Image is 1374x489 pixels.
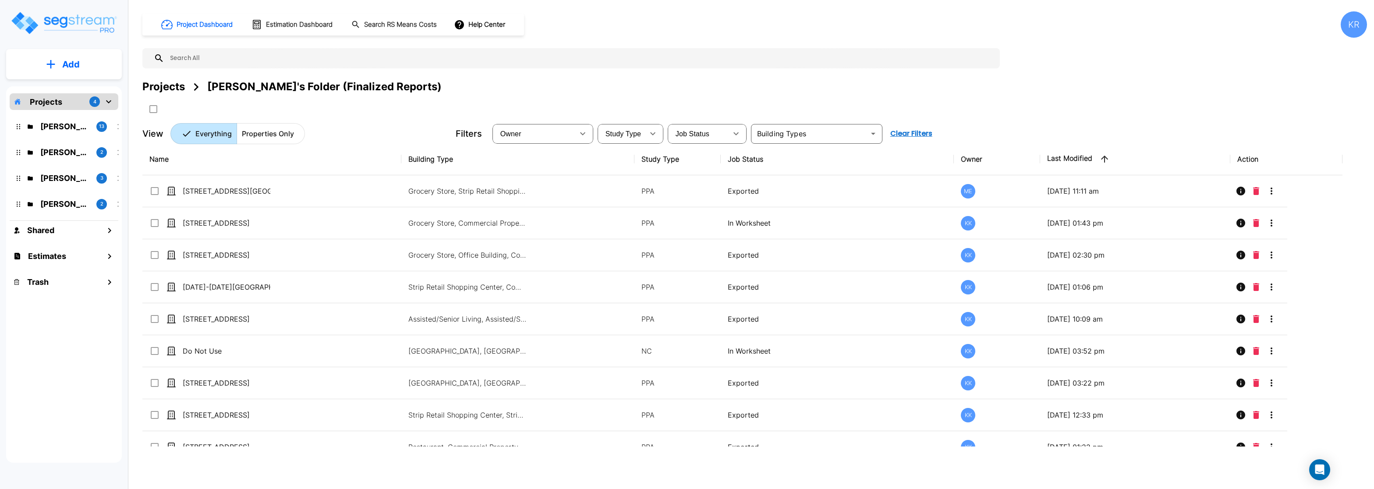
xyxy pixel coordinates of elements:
button: Delete [1250,214,1263,232]
p: [STREET_ADDRESS] [183,378,270,388]
p: 4 [93,98,96,106]
p: Properties Only [242,128,294,139]
p: PPA [641,250,714,260]
button: More-Options [1263,214,1280,232]
p: [DATE] 01:43 pm [1047,218,1223,228]
button: Help Center [452,16,509,33]
p: Everything [195,128,232,139]
button: More-Options [1263,438,1280,456]
p: Grocery Store, Strip Retail Shopping Center, Commercial Property Site, Commercial Property Site [408,186,527,196]
button: Delete [1250,406,1263,424]
div: Select [599,121,644,146]
button: Delete [1250,182,1263,200]
p: Kristina's Folder (Finalized Reports) [40,120,89,132]
p: [STREET_ADDRESS] [183,250,270,260]
h1: Trash [27,276,49,288]
button: Delete [1250,342,1263,360]
button: Delete [1250,374,1263,392]
button: More-Options [1263,342,1280,360]
button: Everything [170,123,237,144]
div: KR [1341,11,1367,38]
p: [STREET_ADDRESS] [183,218,270,228]
div: KK [961,408,975,422]
p: Grocery Store, Office Building, Commercial Property Site [408,250,527,260]
p: [GEOGRAPHIC_DATA], [GEOGRAPHIC_DATA] [408,378,527,388]
div: KK [961,344,975,358]
p: PPA [641,314,714,324]
div: KK [961,216,975,230]
p: In Worksheet [728,346,947,356]
button: More-Options [1263,406,1280,424]
p: [DATE]-[DATE][GEOGRAPHIC_DATA] [183,282,270,292]
p: [STREET_ADDRESS] [183,410,270,420]
th: Job Status [721,143,954,175]
p: Exported [728,282,947,292]
button: Properties Only [237,123,305,144]
p: Strip Retail Shopping Center, Commercial Property Site [408,282,527,292]
div: KK [961,440,975,454]
p: 2 [100,149,103,156]
p: [GEOGRAPHIC_DATA], [GEOGRAPHIC_DATA] [408,346,527,356]
p: [STREET_ADDRESS][GEOGRAPHIC_DATA][STREET_ADDRESS] [183,186,270,196]
h1: Project Dashboard [177,20,233,30]
button: More-Options [1263,374,1280,392]
button: Estimation Dashboard [248,15,337,34]
p: Restaurant, Commercial Property Site [408,442,527,452]
p: 2 [100,200,103,208]
p: Exported [728,378,947,388]
button: Add [6,52,122,77]
div: KK [961,280,975,294]
p: PPA [641,218,714,228]
p: Karina's Folder [40,146,89,158]
p: [DATE] 02:30 pm [1047,250,1223,260]
div: ME [961,184,975,198]
div: KK [961,312,975,326]
p: [DATE] 10:09 am [1047,314,1223,324]
button: More-Options [1263,246,1280,264]
button: Info [1232,214,1250,232]
p: Projects [30,96,62,108]
button: Info [1232,246,1250,264]
div: Select [494,121,574,146]
button: Info [1232,342,1250,360]
p: 13 [99,123,104,130]
p: Grocery Store, Commercial Property Site [408,218,527,228]
p: Jon's Folder [40,172,89,184]
p: PPA [641,378,714,388]
p: Filters [456,127,482,140]
p: PPA [641,410,714,420]
th: Action [1230,143,1342,175]
h1: Estimates [28,250,66,262]
p: NC [641,346,714,356]
p: 3 [100,174,103,182]
button: Project Dashboard [158,15,237,34]
button: Info [1232,278,1250,296]
p: Exported [728,442,947,452]
p: [DATE] 03:52 pm [1047,346,1223,356]
span: Owner [500,130,521,138]
p: [DATE] 01:06 pm [1047,282,1223,292]
button: More-Options [1263,310,1280,328]
div: Platform [170,123,305,144]
p: [STREET_ADDRESS] [183,442,270,452]
p: Exported [728,314,947,324]
p: In Worksheet [728,218,947,228]
button: Info [1232,438,1250,456]
button: Clear Filters [887,125,936,142]
th: Building Type [401,143,634,175]
button: Delete [1250,278,1263,296]
th: Name [142,143,401,175]
p: PPA [641,442,714,452]
p: Add [62,58,80,71]
div: KK [961,248,975,262]
button: Info [1232,310,1250,328]
p: View [142,127,163,140]
p: [STREET_ADDRESS] [183,314,270,324]
div: Open Intercom Messenger [1309,459,1330,480]
p: M.E. Folder [40,198,89,210]
p: Do Not Use [183,346,270,356]
button: Info [1232,182,1250,200]
span: Study Type [606,130,641,138]
div: [PERSON_NAME]'s Folder (Finalized Reports) [207,79,442,95]
p: Assisted/Senior Living, Assisted/Senior Living Site [408,314,527,324]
